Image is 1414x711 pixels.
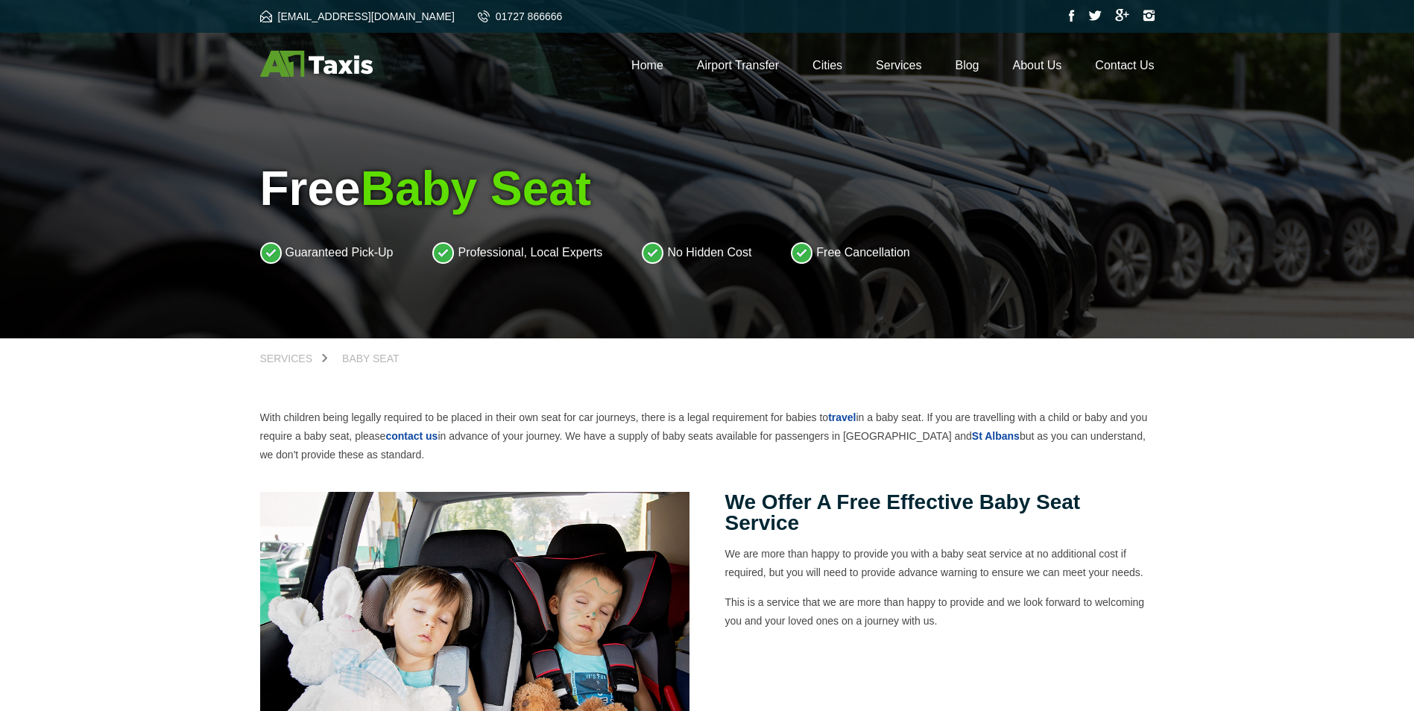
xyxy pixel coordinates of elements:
a: Services [260,353,328,364]
li: Professional, Local Experts [432,241,602,264]
a: travel [828,411,856,423]
p: With children being legally required to be placed in their own seat for car journeys, there is a ... [260,408,1155,464]
a: Home [631,59,663,72]
a: [EMAIL_ADDRESS][DOMAIN_NAME] [260,10,455,22]
a: Cities [812,59,842,72]
a: Blog [955,59,979,72]
a: Services [876,59,921,72]
img: Facebook [1069,10,1075,22]
a: Contact Us [1095,59,1154,72]
span: Baby Seat [342,353,400,364]
p: We are more than happy to provide you with a baby seat service at no additional cost if required,... [725,545,1155,582]
li: Guaranteed Pick-Up [260,241,394,264]
img: Google Plus [1115,9,1129,22]
h2: We offer a free effective baby seat service [725,492,1155,534]
h1: Free [260,161,1155,216]
p: This is a service that we are more than happy to provide and we look forward to welcoming you and... [725,593,1155,631]
a: Baby Seat [327,353,414,364]
img: Instagram [1143,10,1155,22]
a: St Albans [972,430,1020,442]
a: contact us [385,430,438,442]
span: Baby Seat [361,162,591,215]
a: About Us [1013,59,1062,72]
a: 01727 866666 [478,10,563,22]
img: A1 Taxis St Albans LTD [260,51,373,77]
a: Airport Transfer [697,59,779,72]
img: Twitter [1088,10,1102,21]
li: No Hidden Cost [642,241,751,264]
li: Free Cancellation [791,241,909,264]
span: Services [260,353,313,364]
